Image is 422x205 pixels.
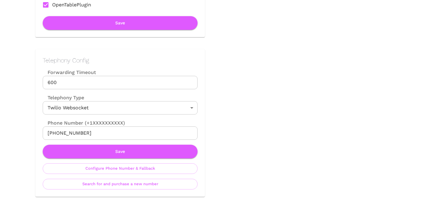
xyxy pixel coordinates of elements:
label: Telephony Type [43,94,84,101]
button: Save [43,145,198,158]
label: Forwarding Timeout [43,69,198,76]
button: Configure Phone Number & Fallback [43,163,198,174]
button: Save [43,16,198,30]
h2: Telephony Config [43,57,198,64]
div: Twilio Websocket [43,101,198,115]
button: Search for and purchase a new number [43,179,198,189]
span: OpenTablePlugin [52,1,91,9]
label: Phone Number (+1XXXXXXXXXX) [43,119,198,126]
